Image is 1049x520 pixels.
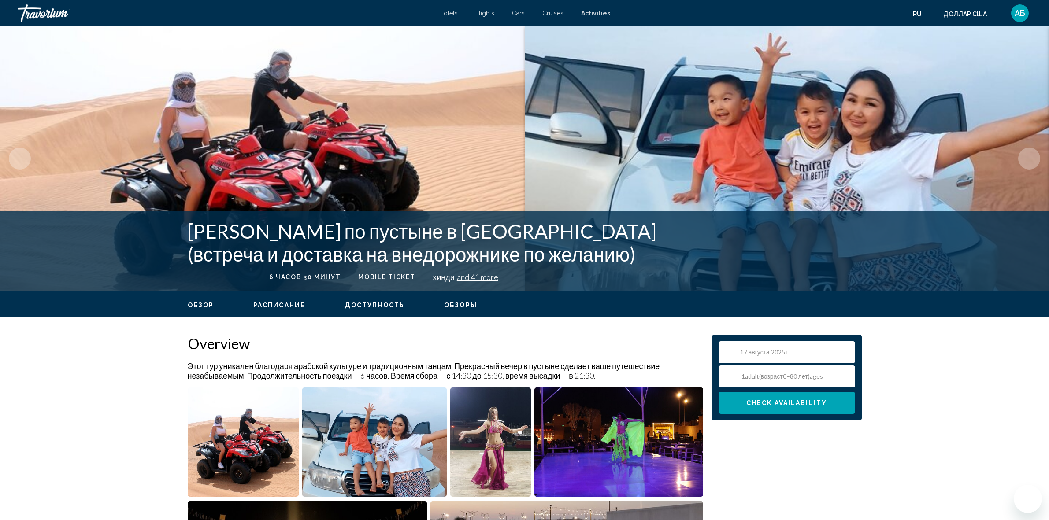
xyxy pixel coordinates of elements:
h2: Overview [188,335,703,352]
font: ru [913,11,922,18]
a: Cars [512,10,525,17]
button: Открыть полноэкранный слайдер изображений [450,387,531,497]
font: АБ [1015,8,1025,18]
button: Путешественники: 1 взрослый, 0 детей [719,365,855,387]
span: Check Availability [746,400,827,407]
font: ( [759,372,761,380]
button: Открыть полноэкранный слайдер изображений [302,387,447,497]
button: Доступность [345,301,404,309]
button: Check Availability [719,392,855,414]
button: Обзор [188,301,214,309]
button: Следующее изображение [1018,148,1040,170]
font: 6 часов 30 минут [269,273,341,280]
font: хинди [433,272,455,282]
font: Обзор [188,302,214,309]
a: Травориум [18,4,430,22]
span: and 41 more [457,272,498,282]
button: Предыдущее изображение [9,148,31,170]
button: Меню пользователя [1008,4,1031,22]
font: 17 августа 2025 г. [740,348,790,356]
font: 1 [741,372,745,380]
button: Изменить валюту [943,7,995,20]
span: Adult [745,372,759,380]
font: Доступность [345,302,404,309]
a: Activities [581,10,610,17]
button: Открыть полноэкранный слайдер изображений [188,387,299,497]
font: Расписание [253,302,305,309]
font: [PERSON_NAME] по пустыне в [GEOGRAPHIC_DATA] (встреча и доставка на внедорожнике по желанию) [188,220,657,266]
button: Изменить язык [913,7,930,20]
button: Открыть полноэкранный слайдер изображений [534,387,703,497]
a: Flights [475,10,494,17]
button: Расписание [253,301,305,309]
font: возраст [761,372,783,380]
span: ages [810,372,823,380]
font: Этот тур уникален благодаря арабской культуре и традиционным танцам. Прекрасный вечер в пустыне с... [188,361,660,380]
a: Cruises [542,10,563,17]
a: Hotels [439,10,458,17]
iframe: Кнопка запуска окна обмена сообщениями [1014,485,1042,513]
span: Mobile ticket [358,273,415,280]
button: Обзоры [444,301,477,309]
font: Обзоры [444,302,477,309]
font: доллар США [943,11,987,18]
font: 0–80 лет) [783,372,810,380]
